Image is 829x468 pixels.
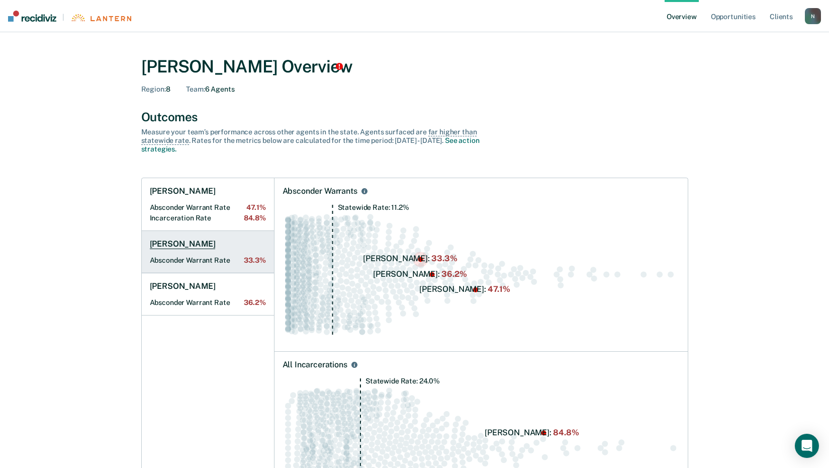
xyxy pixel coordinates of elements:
[141,128,493,153] div: Measure your team’s performance across other agent s in the state. Agent s surfaced are . Rates f...
[795,434,819,458] div: Open Intercom Messenger
[283,360,347,370] div: All Incarcerations
[805,8,821,24] button: N
[335,62,344,71] div: Tooltip anchor
[150,239,216,249] h1: [PERSON_NAME]
[142,231,274,273] a: [PERSON_NAME]Absconder Warrant Rate33.3%
[142,178,274,231] a: [PERSON_NAME]Absconder Warrant Rate47.1%Incarceration Rate84.8%
[283,186,357,196] div: Absconder Warrants
[337,203,409,211] tspan: Statewide Rate: 11.2%
[349,360,359,370] button: All Incarcerations
[244,298,265,307] span: 36.2%
[150,214,266,222] h2: Incarceration Rate
[186,85,234,94] div: 6 Agents
[365,377,439,385] tspan: Statewide Rate: 24.0%
[186,85,205,93] span: Team :
[142,273,274,316] a: [PERSON_NAME]Absconder Warrant Rate36.2%
[150,186,216,196] h1: [PERSON_NAME]
[150,203,266,212] h2: Absconder Warrant Rate
[150,298,266,307] h2: Absconder Warrant Rate
[141,136,480,153] a: See action strategies.
[246,203,265,212] span: 47.1%
[141,110,688,124] div: Outcomes
[244,256,265,265] span: 33.3%
[141,85,166,93] span: Region :
[141,85,170,94] div: 8
[141,128,477,145] span: far higher than statewide rate
[244,214,265,222] span: 84.8%
[150,281,216,291] h1: [PERSON_NAME]
[141,56,688,77] div: [PERSON_NAME] Overview
[56,13,70,22] span: |
[8,11,131,22] a: |
[150,256,266,265] h2: Absconder Warrant Rate
[359,186,370,196] button: Absconder Warrants
[283,204,680,344] div: Swarm plot of all absconder warrant rates in the state for ALL caseloads, highlighting values of ...
[8,11,56,22] img: Recidiviz
[70,14,131,22] img: Lantern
